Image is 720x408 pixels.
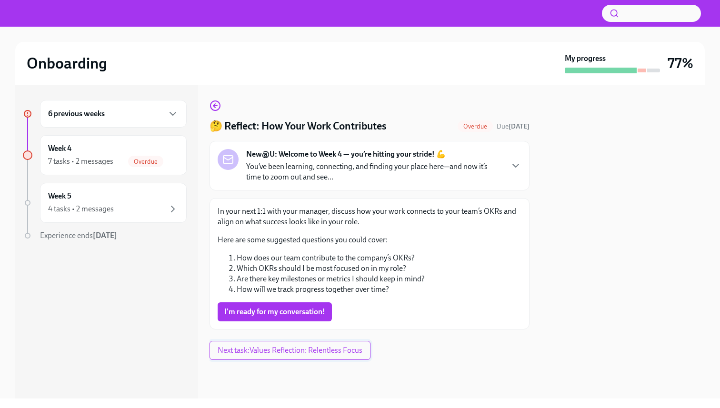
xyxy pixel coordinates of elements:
[48,156,113,167] div: 7 tasks • 2 messages
[237,274,521,284] li: Are there key milestones or metrics I should keep in mind?
[48,143,71,154] h6: Week 4
[27,54,107,73] h2: Onboarding
[210,119,387,133] h4: 🤔 Reflect: How Your Work Contributes
[246,161,502,182] p: You’ve been learning, connecting, and finding your place here—and now it’s time to zoom out and s...
[224,307,325,317] span: I'm ready for my conversation!
[48,204,114,214] div: 4 tasks • 2 messages
[237,263,521,274] li: Which OKRs should I be most focused on in my role?
[128,158,163,165] span: Overdue
[23,183,187,223] a: Week 54 tasks • 2 messages
[210,341,370,360] button: Next task:Values Reflection: Relentless Focus
[218,206,521,227] p: In your next 1:1 with your manager, discuss how your work connects to your team’s OKRs and align ...
[19,6,50,21] img: Udemy
[497,122,530,130] span: Due
[23,135,187,175] a: Week 47 tasks • 2 messagesOverdue
[497,122,530,131] span: September 20th, 2025 05:30
[458,123,493,130] span: Overdue
[93,231,117,240] strong: [DATE]
[218,346,362,355] span: Next task : Values Reflection: Relentless Focus
[218,302,332,321] button: I'm ready for my conversation!
[565,53,606,64] strong: My progress
[237,253,521,263] li: How does our team contribute to the company’s OKRs?
[40,100,187,128] div: 6 previous weeks
[509,122,530,130] strong: [DATE]
[668,55,693,72] h3: 77%
[48,191,71,201] h6: Week 5
[237,284,521,295] li: How will we track progress together over time?
[48,109,105,119] h6: 6 previous weeks
[40,231,117,240] span: Experience ends
[246,149,446,159] strong: New@U: Welcome to Week 4 — you’re hitting your stride! 💪
[218,235,521,245] p: Here are some suggested questions you could cover:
